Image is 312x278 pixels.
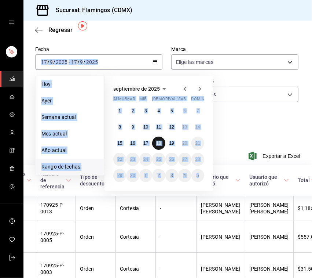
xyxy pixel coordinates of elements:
[165,169,178,182] button: 3 de octubre de 2025
[126,120,139,134] button: 9 de septiembre de 2025
[158,173,160,178] abbr: 2 de octubre de 2025
[170,173,173,178] font: 3
[118,108,121,113] abbr: 1 de septiembre de 2025
[41,147,66,153] font: Año actual
[191,97,209,101] font: dominio
[182,157,187,162] abbr: 27 de septiembre de 2025
[152,153,165,166] button: 25 de septiembre de 2025
[144,108,147,113] font: 3
[165,153,178,166] button: 26 de septiembre de 2025
[152,97,195,101] font: [DEMOGRAPHIC_DATA]
[152,97,195,104] abbr: jueves
[165,137,178,150] button: 19 de septiembre de 2025
[84,59,86,65] font: /
[158,173,160,178] font: 2
[263,153,300,159] font: Exportar a Excel
[158,108,160,113] font: 4
[41,164,80,170] font: Rango de fechas
[191,120,204,134] button: 14 de septiembre de 2025
[143,157,148,162] abbr: 24 de septiembre de 2025
[170,108,173,113] abbr: 5 de septiembre de 2025
[143,124,148,130] font: 10
[152,137,165,150] button: 18 de septiembre de 2025
[41,231,65,243] font: 170925-P-0005
[40,171,71,190] span: Número de referencia
[195,124,200,130] font: 14
[41,131,67,137] font: Mes actual
[143,157,148,162] font: 24
[41,114,76,120] font: Semana actual
[139,120,152,134] button: 10 de septiembre de 2025
[178,153,191,166] button: 27 de septiembre de 2025
[41,59,47,65] input: --
[165,97,186,101] font: rivalizar
[144,173,147,178] font: 1
[160,234,162,240] font: -
[126,153,139,166] button: 23 de septiembre de 2025
[165,104,178,118] button: 5 de septiembre de 2025
[169,157,174,162] font: 26
[117,173,122,178] abbr: 29 de septiembre de 2025
[117,141,122,146] abbr: 15 de septiembre de 2025
[132,108,134,113] abbr: 2 de septiembre de 2025
[250,266,289,272] font: [PERSON_NAME]
[169,141,174,146] font: 19
[182,124,187,130] font: 13
[53,59,55,65] font: /
[156,124,161,130] abbr: 11 de septiembre de 2025
[201,234,241,240] font: [PERSON_NAME]
[80,206,94,212] font: Orden
[113,120,126,134] button: 8 de septiembre de 2025
[197,108,199,113] abbr: 7 de septiembre de 2025
[191,137,204,150] button: 21 de septiembre de 2025
[144,173,147,178] abbr: 1 de octubre de 2025
[132,108,134,113] font: 2
[118,108,121,113] font: 1
[250,234,289,240] font: [PERSON_NAME]
[71,59,77,65] input: --
[197,108,199,113] font: 7
[78,21,87,30] button: Marcador de información sobre herramientas
[178,120,191,134] button: 13 de septiembre de 2025
[117,157,122,162] font: 22
[195,157,200,162] font: 28
[113,97,135,101] font: almuerzo
[120,234,139,240] font: Cortesía
[132,124,134,130] font: 9
[143,141,148,146] abbr: 17 de septiembre de 2025
[169,124,174,130] abbr: 12 de septiembre de 2025
[126,104,139,118] button: 2 de septiembre de 2025
[170,173,173,178] abbr: 3 de octubre de 2025
[201,266,241,272] font: [PERSON_NAME]
[69,59,70,65] font: -
[152,169,165,182] button: 2 de octubre de 2025
[41,263,65,275] font: 170925-P-0003
[113,104,126,118] button: 1 de septiembre de 2025
[178,169,191,182] button: 4 de octubre de 2025
[249,174,289,187] span: Usuario que autorizó
[156,157,161,162] font: 25
[171,47,186,53] font: Marca
[183,173,186,178] abbr: 4 de octubre de 2025
[191,153,204,166] button: 28 de septiembre de 2025
[197,173,199,178] abbr: 5 de octubre de 2025
[160,206,162,212] font: -
[160,266,162,272] font: -
[182,141,187,146] abbr: 20 de septiembre de 2025
[158,108,160,113] abbr: 4 de septiembre de 2025
[195,157,200,162] abbr: 28 de septiembre de 2025
[130,173,135,178] font: 30
[113,86,160,92] font: septiembre de 2025
[117,141,122,146] font: 15
[197,173,199,178] font: 5
[41,98,52,104] font: Ayer
[117,157,122,162] abbr: 22 de septiembre de 2025
[139,153,152,166] button: 24 de septiembre de 2025
[178,97,186,104] abbr: sábado
[152,120,165,134] button: 11 de septiembre de 2025
[130,157,135,162] abbr: 23 de septiembre de 2025
[183,108,186,113] abbr: 6 de septiembre de 2025
[139,97,146,104] abbr: miércoles
[156,157,161,162] abbr: 25 de septiembre de 2025
[113,169,126,182] button: 29 de septiembre de 2025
